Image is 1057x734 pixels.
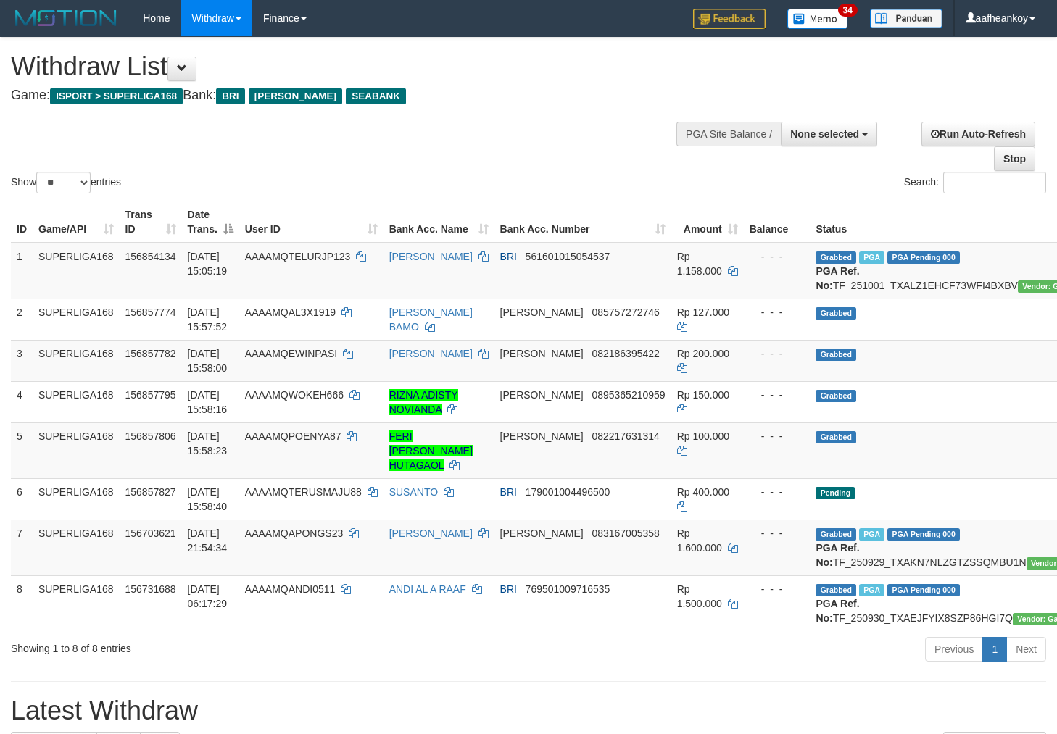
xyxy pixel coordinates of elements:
span: 156857827 [125,486,176,498]
span: BRI [500,486,517,498]
span: Marked by aafchhiseyha [859,528,884,541]
a: [PERSON_NAME] [389,251,473,262]
td: 8 [11,575,33,631]
span: Grabbed [816,349,856,361]
td: 4 [11,381,33,422]
span: Marked by aafsengchandara [859,251,884,264]
select: Showentries [36,172,91,193]
th: Amount: activate to sort column ascending [671,201,744,243]
td: SUPERLIGA168 [33,243,120,299]
span: [PERSON_NAME] [500,430,584,442]
span: Grabbed [816,431,856,443]
span: AAAAMQTERUSMAJU88 [245,486,362,498]
td: SUPERLIGA168 [33,340,120,381]
span: [PERSON_NAME] [500,306,584,318]
div: - - - [750,346,805,361]
span: SEABANK [346,88,406,104]
div: - - - [750,582,805,596]
a: Stop [994,146,1035,171]
span: 156857774 [125,306,176,318]
button: None selected [781,122,877,146]
span: 156857782 [125,348,176,359]
span: Rp 1.158.000 [677,251,722,277]
div: - - - [750,249,805,264]
th: Date Trans.: activate to sort column descending [182,201,239,243]
span: Copy 083167005358 to clipboard [592,527,659,539]
span: Copy 082217631314 to clipboard [592,430,659,442]
h1: Withdraw List [11,52,690,81]
span: Copy 085757272746 to clipboard [592,306,659,318]
span: None selected [790,128,859,140]
span: PGA Pending [887,251,960,264]
span: AAAAMQEWINPASI [245,348,337,359]
span: 156857795 [125,389,176,401]
a: ANDI AL A RAAF [389,583,466,595]
span: Grabbed [816,390,856,402]
span: 156703621 [125,527,176,539]
div: - - - [750,305,805,320]
span: [DATE] 15:58:40 [188,486,228,512]
div: - - - [750,485,805,499]
span: Copy 561601015054537 to clipboard [526,251,610,262]
span: [DATE] 21:54:34 [188,527,228,554]
span: [PERSON_NAME] [500,527,584,539]
b: PGA Ref. No: [816,598,859,624]
th: Bank Acc. Name: activate to sort column ascending [384,201,494,243]
a: Next [1006,637,1046,662]
span: Copy 082186395422 to clipboard [592,348,659,359]
span: AAAAMQWOKEH666 [245,389,344,401]
a: FERI [PERSON_NAME] HUTAGAOL [389,430,473,471]
span: PGA Pending [887,584,960,596]
td: SUPERLIGA168 [33,299,120,340]
a: RIZNA ADISTY NOVIANDA [389,389,458,415]
img: MOTION_logo.png [11,7,121,29]
th: ID [11,201,33,243]
span: Pending [816,487,855,499]
b: PGA Ref. No: [816,265,859,291]
td: 3 [11,340,33,381]
a: Previous [925,637,983,662]
span: BRI [500,583,517,595]
th: Balance [744,201,811,243]
span: AAAAMQTELURJP123 [245,251,351,262]
img: panduan.png [870,9,942,28]
a: [PERSON_NAME] [389,527,473,539]
span: PGA Pending [887,528,960,541]
span: AAAAMQAL3X1919 [245,306,336,318]
span: Rp 1.600.000 [677,527,722,554]
img: Button%20Memo.svg [787,9,848,29]
h1: Latest Withdraw [11,696,1046,725]
span: Grabbed [816,307,856,320]
span: Rp 100.000 [677,430,729,442]
a: [PERSON_NAME] BAMO [389,306,473,333]
span: 156731688 [125,583,176,595]
span: Copy 179001004496500 to clipboard [526,486,610,498]
span: Copy 0895365210959 to clipboard [592,389,665,401]
b: PGA Ref. No: [816,542,859,568]
label: Search: [904,172,1046,193]
span: Rp 200.000 [677,348,729,359]
span: [DATE] 15:58:16 [188,389,228,415]
span: 156857806 [125,430,176,442]
a: Run Auto-Refresh [921,122,1035,146]
span: AAAAMQPOENYA87 [245,430,341,442]
div: PGA Site Balance / [676,122,781,146]
td: 1 [11,243,33,299]
a: 1 [982,637,1007,662]
div: - - - [750,429,805,443]
td: 2 [11,299,33,340]
label: Show entries [11,172,121,193]
span: Rp 400.000 [677,486,729,498]
div: - - - [750,388,805,402]
span: [PERSON_NAME] [249,88,342,104]
span: [DATE] 15:57:52 [188,306,228,333]
div: - - - [750,526,805,541]
span: AAAAMQAPONGS23 [245,527,343,539]
div: Showing 1 to 8 of 8 entries [11,635,430,656]
td: 6 [11,478,33,520]
input: Search: [943,172,1046,193]
span: Rp 1.500.000 [677,583,722,609]
td: SUPERLIGA168 [33,575,120,631]
th: Trans ID: activate to sort column ascending [120,201,182,243]
span: [PERSON_NAME] [500,389,584,401]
